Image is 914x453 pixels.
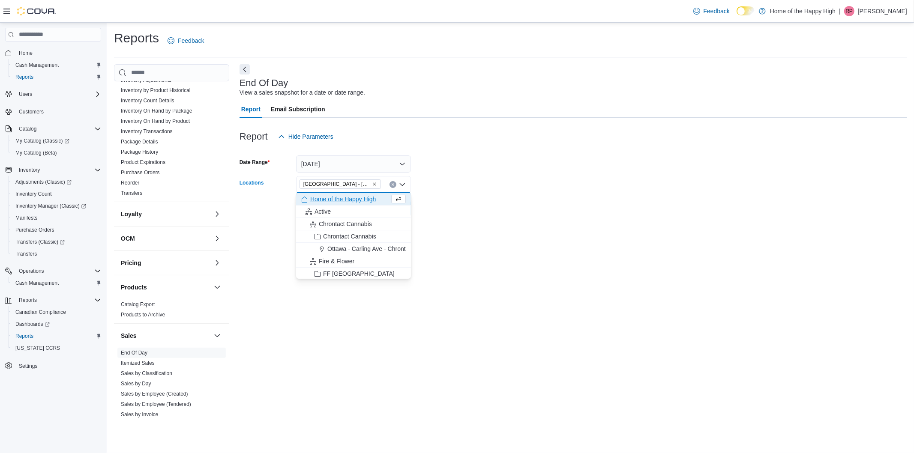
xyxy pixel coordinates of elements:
[9,200,105,212] a: Inventory Manager (Classic)
[121,312,165,318] a: Products to Archive
[121,283,210,292] button: Products
[121,77,171,83] a: Inventory Adjustments
[121,390,188,397] span: Sales by Employee (Created)
[15,266,101,276] span: Operations
[121,190,142,196] a: Transfers
[690,3,733,20] a: Feedback
[12,60,62,70] a: Cash Management
[12,136,73,146] a: My Catalog (Classic)
[15,165,43,175] button: Inventory
[303,180,370,188] span: [GEOGRAPHIC_DATA] - [GEOGRAPHIC_DATA] - Fire & Flower
[9,176,105,188] a: Adjustments (Classic)
[240,131,268,142] h3: Report
[9,147,105,159] button: My Catalog (Beta)
[296,268,411,280] button: FF [GEOGRAPHIC_DATA]
[9,59,105,71] button: Cash Management
[12,213,41,223] a: Manifests
[15,361,41,371] a: Settings
[12,249,101,259] span: Transfers
[12,225,101,235] span: Purchase Orders
[844,6,854,16] div: Rachel Power
[121,234,210,243] button: OCM
[12,307,69,317] a: Canadian Compliance
[121,180,139,186] a: Reorder
[296,155,411,173] button: [DATE]
[121,87,191,93] a: Inventory by Product Historical
[12,278,62,288] a: Cash Management
[121,118,190,124] a: Inventory On Hand by Product
[9,236,105,248] a: Transfers (Classic)
[15,266,48,276] button: Operations
[15,62,59,69] span: Cash Management
[19,108,44,115] span: Customers
[121,190,142,197] span: Transfers
[15,149,57,156] span: My Catalog (Beta)
[2,294,105,306] button: Reports
[121,118,190,125] span: Inventory On Hand by Product
[9,342,105,354] button: [US_STATE] CCRS
[2,164,105,176] button: Inventory
[121,331,137,340] h3: Sales
[241,101,261,118] span: Report
[15,48,101,58] span: Home
[2,123,105,135] button: Catalog
[15,179,72,185] span: Adjustments (Classic)
[846,6,853,16] span: RP
[12,249,40,259] a: Transfers
[296,206,411,218] button: Active
[9,212,105,224] button: Manifests
[12,136,101,146] span: My Catalog (Classic)
[114,30,159,47] h1: Reports
[12,189,55,199] a: Inventory Count
[296,243,411,255] button: Ottawa - Carling Ave - Chrontact Cannabis
[240,179,264,186] label: Locations
[12,189,101,199] span: Inventory Count
[15,309,66,316] span: Canadian Compliance
[121,149,158,155] a: Package History
[121,411,158,418] span: Sales by Invoice
[15,124,101,134] span: Catalog
[15,48,36,58] a: Home
[12,177,75,187] a: Adjustments (Classic)
[12,225,58,235] a: Purchase Orders
[12,201,101,211] span: Inventory Manager (Classic)
[121,301,155,307] a: Catalog Export
[121,370,172,376] a: Sales by Classification
[212,209,222,219] button: Loyalty
[240,159,270,166] label: Date Range
[315,207,331,216] span: Active
[121,169,160,176] span: Purchase Orders
[121,360,155,367] span: Itemized Sales
[12,307,101,317] span: Canadian Compliance
[121,138,158,145] span: Package Details
[15,360,101,371] span: Settings
[121,128,173,134] a: Inventory Transactions
[178,36,204,45] span: Feedback
[121,87,191,94] span: Inventory by Product Historical
[121,370,172,377] span: Sales by Classification
[121,311,165,318] span: Products to Archive
[9,306,105,318] button: Canadian Compliance
[12,148,60,158] a: My Catalog (Beta)
[296,255,411,268] button: Fire & Flower
[121,97,174,104] span: Inventory Count Details
[121,210,210,218] button: Loyalty
[19,167,40,173] span: Inventory
[9,330,105,342] button: Reports
[240,78,288,88] h3: End Of Day
[275,128,337,145] button: Hide Parameters
[15,106,101,117] span: Customers
[12,331,101,341] span: Reports
[15,203,86,209] span: Inventory Manager (Classic)
[121,98,174,104] a: Inventory Count Details
[121,401,191,407] a: Sales by Employee (Tendered)
[15,333,33,340] span: Reports
[12,60,101,70] span: Cash Management
[15,345,60,352] span: [US_STATE] CCRS
[12,72,37,82] a: Reports
[2,359,105,372] button: Settings
[15,89,36,99] button: Users
[121,350,147,356] a: End Of Day
[240,88,365,97] div: View a sales snapshot for a date or date range.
